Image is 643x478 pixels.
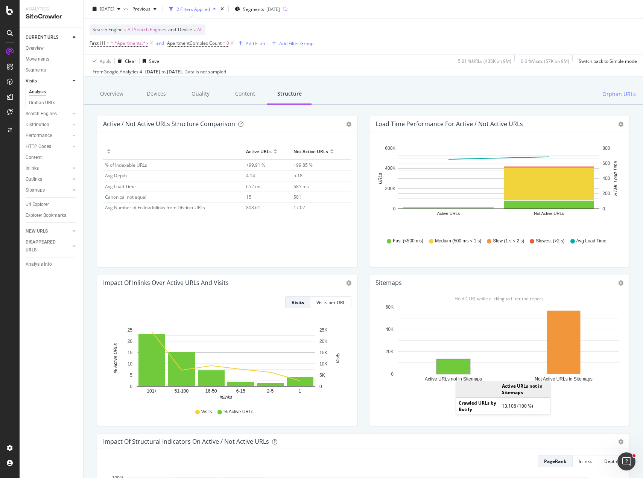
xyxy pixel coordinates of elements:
span: 4.14 [246,172,255,179]
div: Distribution [26,121,49,129]
div: NEW URLS [26,227,48,235]
span: 15 [246,194,251,200]
div: Inlinks [26,164,39,172]
span: Device [178,26,192,33]
div: PageRank [544,458,566,464]
a: Inlinks [26,164,70,172]
a: Orphan URLs [29,99,78,107]
span: ^.*Apartments.*$ [111,38,148,49]
div: times [219,5,225,13]
span: vs [123,5,129,11]
div: Structure [267,84,312,105]
a: Visits [26,77,70,85]
div: [DATE] . [167,69,183,75]
div: gear [618,439,623,445]
text: HTML Load Time [613,161,618,196]
svg: A chart. [103,314,348,402]
div: Depth [604,458,617,464]
text: 40K [385,327,393,332]
span: +99.85 % [293,162,313,168]
span: and [168,26,176,33]
div: Impact of structural indicators on active / not active URLs [103,438,269,445]
div: Content [223,84,267,105]
svg: A chart. [375,143,621,231]
div: Add Filter Group [279,40,313,46]
div: CURRENT URLS [26,33,58,41]
span: Canonical not equal [105,194,146,200]
div: Active / Not Active URLs Structure Comparison [103,120,235,128]
text: 20K [319,339,327,344]
text: 20 [128,339,133,344]
text: 600 [602,161,610,166]
div: Visits per URL [316,299,345,306]
button: Save [140,55,159,67]
a: CURRENT URLS [26,33,70,41]
button: Visits [285,296,310,308]
span: Previous [129,6,150,12]
span: +99.91 % [246,162,265,168]
div: gear [346,122,351,127]
a: Content [26,154,78,161]
span: = [193,26,196,33]
div: and [156,40,164,46]
button: Depth [598,455,623,467]
div: Analysis Info [26,260,52,268]
span: 17.07 [293,204,305,211]
span: Avg Number of Follow Inlinks from Distinct URLs [105,204,205,211]
a: Analysis Info [26,260,78,268]
div: Save [149,58,159,64]
button: Switch back to Simple mode [576,55,637,67]
div: Sitemaps [375,279,402,286]
text: 6-15 [236,388,245,394]
text: 16-50 [205,388,217,394]
span: ApartmentComplex Count [167,40,222,46]
span: All [197,24,202,35]
text: Active URLs [437,212,460,216]
div: Segments [26,66,46,74]
text: 10 [128,361,133,367]
div: Visits [292,299,304,306]
iframe: Intercom live chat [617,452,635,470]
text: 101+ [147,388,157,394]
span: First H1 [90,40,106,46]
span: Segments [243,6,264,12]
text: 400K [385,166,395,171]
text: 20K [385,349,393,355]
span: 0 [226,38,229,49]
div: Movements [26,55,49,63]
span: Orphan URLs [602,90,636,98]
text: 15K [319,350,327,355]
div: Orphan URLs [29,99,55,107]
button: Add Filter Group [269,39,313,48]
div: Switch back to Simple mode [579,58,637,64]
a: Analysis [29,88,78,96]
text: 0 [602,206,605,212]
div: Devices [134,84,178,105]
text: Not Active URLs [534,212,564,216]
span: 5.18 [293,172,302,179]
span: Search Engine [93,26,123,33]
button: Inlinks [573,455,598,467]
text: URLs [377,173,383,184]
span: All Search Engines [128,24,166,35]
span: 2025 Sep. 5th [100,6,114,12]
button: PageRank [538,455,573,467]
button: Previous [129,3,160,15]
text: Visits [335,353,341,364]
a: Distribution [26,121,70,129]
div: gear [618,122,623,127]
text: % Active URLs [113,343,118,373]
div: 5.01 % URLs ( 435K on 9M ) [458,58,511,64]
div: Sitemaps [26,186,45,194]
div: Visits [26,77,37,85]
a: Outlinks [26,175,70,183]
text: 5K [319,373,325,378]
span: Visits [201,409,212,415]
div: Search Engines [26,110,57,118]
div: From Google Analytics 4 - to Data is not sampled [93,69,226,75]
div: Load Time Performance for Active / Not Active URLs [375,120,523,128]
div: Clear [125,58,136,64]
button: [DATE] [90,3,123,15]
a: Movements [26,55,78,63]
